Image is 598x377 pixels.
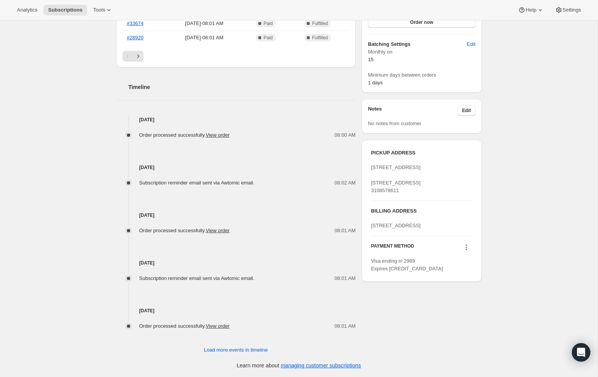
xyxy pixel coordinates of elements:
span: Order processed successfully. [139,323,230,329]
span: Subscriptions [48,7,82,13]
span: Help [526,7,536,13]
a: #28920 [127,35,144,40]
h6: Batching Settings [368,40,467,48]
span: Edit [467,40,475,48]
span: Subscription reminder email sent via Awtomic email. [139,180,255,186]
button: Order now [368,17,475,28]
button: Settings [550,5,586,15]
span: [STREET_ADDRESS] [STREET_ADDRESS] 3108578611 [371,164,421,193]
h3: BILLING ADDRESS [371,207,472,215]
h3: PAYMENT METHOD [371,243,414,253]
span: [DATE] · 08:01 AM [167,34,241,42]
span: 1 days [368,80,383,85]
span: Order now [410,19,433,25]
button: Analytics [12,5,42,15]
nav: Pagination [122,51,350,62]
a: View order [206,228,230,233]
span: 08:01 AM [334,275,356,282]
button: Edit [458,105,476,116]
button: Load more events in timeline [199,344,272,356]
button: Edit [462,38,480,50]
h4: [DATE] [116,307,356,315]
span: Edit [462,107,471,114]
span: [STREET_ADDRESS] [371,223,421,228]
a: View order [206,323,230,329]
span: Order processed successfully. [139,228,230,233]
div: Open Intercom Messenger [572,343,590,362]
h3: PICKUP ADDRESS [371,149,472,157]
span: 15 [368,57,373,62]
a: View order [206,132,230,138]
h4: [DATE] [116,116,356,124]
button: Tools [89,5,117,15]
button: Help [513,5,548,15]
span: Settings [563,7,581,13]
span: Tools [93,7,105,13]
button: Next [133,51,144,62]
span: 08:00 AM [334,131,356,139]
a: managing customer subscriptions [281,362,361,369]
span: Paid [264,35,273,41]
a: #33674 [127,20,144,26]
button: Subscriptions [43,5,87,15]
h4: [DATE] [116,164,356,171]
span: Monthly on [368,48,475,56]
span: Analytics [17,7,37,13]
span: Minimum days between orders [368,71,475,79]
span: [DATE] · 08:01 AM [167,20,241,27]
span: 08:02 AM [334,179,356,187]
span: 08:01 AM [334,227,356,235]
span: No notes from customer [368,121,421,126]
span: 08:01 AM [334,322,356,330]
h2: Timeline [129,83,356,91]
h4: [DATE] [116,211,356,219]
span: Paid [264,20,273,27]
span: Fulfilled [312,35,328,41]
span: Order processed successfully. [139,132,230,138]
p: Learn more about [237,362,361,369]
span: Load more events in timeline [204,346,268,354]
span: Visa ending in 2989 Expires [CREDIT_CARD_DATA] [371,258,443,271]
span: Fulfilled [312,20,328,27]
span: Subscription reminder email sent via Awtomic email. [139,275,255,281]
h4: [DATE] [116,259,356,267]
h3: Notes [368,105,458,116]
